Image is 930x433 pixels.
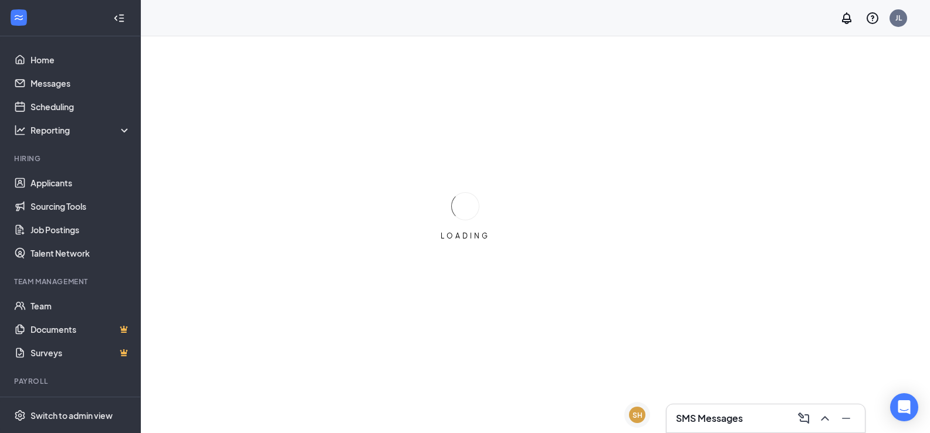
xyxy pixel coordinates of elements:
[14,376,128,386] div: Payroll
[113,12,125,24] svg: Collapse
[14,277,128,287] div: Team Management
[818,411,832,425] svg: ChevronUp
[890,393,918,421] div: Open Intercom Messenger
[816,409,834,428] button: ChevronUp
[14,410,26,421] svg: Settings
[31,341,131,364] a: SurveysCrown
[31,218,131,241] a: Job Postings
[865,11,880,25] svg: QuestionInfo
[633,410,642,420] div: SH
[14,124,26,136] svg: Analysis
[31,171,131,195] a: Applicants
[13,12,25,23] svg: WorkstreamLogo
[839,411,853,425] svg: Minimize
[31,95,131,118] a: Scheduling
[895,13,902,23] div: JL
[31,71,131,95] a: Messages
[31,124,131,136] div: Reporting
[676,412,743,425] h3: SMS Messages
[31,294,131,318] a: Team
[31,48,131,71] a: Home
[837,409,855,428] button: Minimize
[31,394,131,417] a: PayrollCrown
[31,241,131,265] a: Talent Network
[14,154,128,163] div: Hiring
[31,410,113,421] div: Switch to admin view
[31,318,131,341] a: DocumentsCrown
[31,195,131,218] a: Sourcing Tools
[794,409,813,428] button: ComposeMessage
[797,411,811,425] svg: ComposeMessage
[436,231,495,241] div: LOADING
[840,11,854,25] svg: Notifications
